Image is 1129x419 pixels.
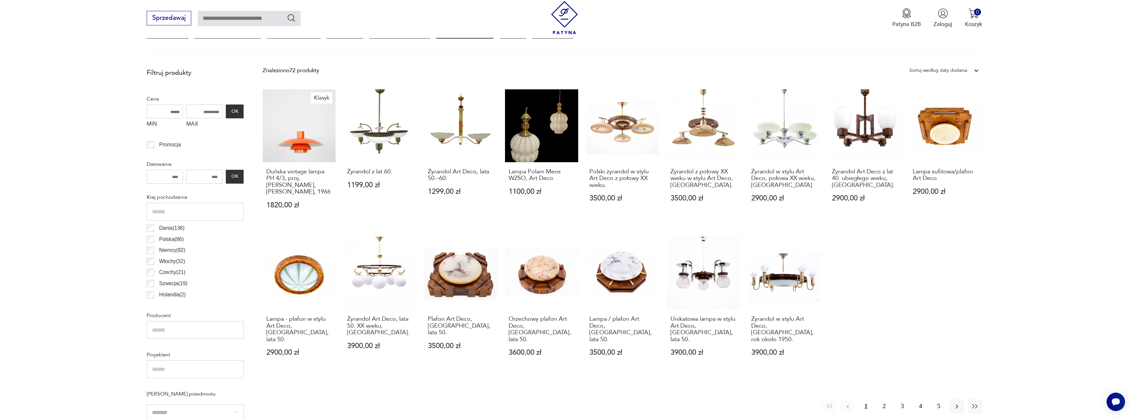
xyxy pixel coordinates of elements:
[748,89,820,224] a: Żyrandol w stylu Art Deco, połowa XX wieku, Polska.Żyrandol w stylu Art Deco, połowa XX wieku, [G...
[159,224,185,232] p: Dania ( 136 )
[932,399,946,413] button: 5
[186,118,223,131] label: MAX
[509,188,575,195] p: 1100,00 zł
[909,89,982,224] a: Lampa sufitowa/plafon Art DecoLampa sufitowa/plafon Art Deco2900,00 zł
[586,237,659,372] a: Lampa / plafon Art Deco, Polska, lata 50.Lampa / plafon Art Deco, [GEOGRAPHIC_DATA], lata 50.3500...
[589,168,655,189] h3: Polski żyrandol w stylu Art Deco z połowy XX wieku.
[670,349,736,356] p: 3900,00 zł
[147,160,244,168] p: Datowanie
[934,20,952,28] p: Zaloguj
[266,316,332,343] h3: Lampa - plafon w stylu Art Deco, [GEOGRAPHIC_DATA], lata 50.
[548,1,581,34] img: Patyna - sklep z meblami i dekoracjami vintage
[892,8,921,28] a: Ikona medaluPatyna B2B
[263,89,336,224] a: KlasykDuńska vintage lampa PH 4/3, proj. Poul Henningsen, Louis Poulsen, 1966Duńska vintage lampa...
[287,13,296,23] button: Szukaj
[505,237,578,372] a: Orzechowy plafon Art Deco, Polska, lata 50.Orzechowy plafon Art Deco, [GEOGRAPHIC_DATA], lata 50....
[226,105,244,118] button: OK
[147,16,191,21] a: Sprzedawaj
[586,89,659,224] a: Polski żyrandol w stylu Art Deco z połowy XX wieku.Polski żyrandol w stylu Art Deco z połowy XX w...
[751,316,817,343] h3: Żyrandol w stylu Art Deco, [GEOGRAPHIC_DATA], rok około 1950.
[670,316,736,343] h3: Unikatowa lampa w stylu Art Deco, [GEOGRAPHIC_DATA], lata 50.
[424,89,497,224] a: Żyrandol Art Deco, lata 50.–60.Żyrandol Art Deco, lata 50.–60.1299,00 zł
[266,168,332,195] h3: Duńska vintage lampa PH 4/3, proj. [PERSON_NAME], [PERSON_NAME], 1966
[909,66,967,75] div: Sortuj według daty dodania
[965,20,982,28] p: Koszyk
[902,8,912,18] img: Ikona medalu
[343,89,416,224] a: Żyrandol z lat 60.Żyrandol z lat 60.1199,00 zł
[263,66,319,75] div: Znaleziono 72 produkty
[509,168,575,182] h3: Lampa Polam Meos WZSO, Art Deco
[1107,393,1125,411] iframe: Smartsupp widget button
[670,168,736,189] h3: Żyrandol z połowy XX wieku w stylu Art Deco, [GEOGRAPHIC_DATA].
[147,350,244,359] p: Projektant
[589,316,655,343] h3: Lampa / plafon Art Deco, [GEOGRAPHIC_DATA], lata 50.
[748,237,820,372] a: Żyrandol w stylu Art Deco, Polska, rok około 1950.Żyrandol w stylu Art Deco, [GEOGRAPHIC_DATA], r...
[913,188,979,195] p: 2900,00 zł
[159,290,186,299] p: Holandia ( 2 )
[428,343,494,349] p: 3500,00 zł
[832,168,898,189] h3: Żyrandol Art Deco z lat 40. ubiegłego wieku, [GEOGRAPHIC_DATA].
[974,9,981,15] div: 0
[895,399,909,413] button: 3
[428,316,494,336] h3: Plafon Art Deco, [GEOGRAPHIC_DATA], lata 50.
[159,268,186,277] p: Czechy ( 21 )
[147,311,244,320] p: Producent
[159,301,219,310] p: [GEOGRAPHIC_DATA] ( 2 )
[751,195,817,202] p: 2900,00 zł
[343,237,416,372] a: Żyrandol Art Deco, lata 50. XX wieku, Polska.Żyrandol Art Deco, lata 50. XX wieku, [GEOGRAPHIC_DA...
[509,316,575,343] h3: Orzechowy plafon Art Deco, [GEOGRAPHIC_DATA], lata 50.
[147,193,244,201] p: Kraj pochodzenia
[892,8,921,28] button: Patyna B2B
[428,188,494,195] p: 1299,00 zł
[505,89,578,224] a: Lampa Polam Meos WZSO, Art DecoLampa Polam Meos WZSO, Art Deco1100,00 zł
[877,399,891,413] button: 2
[509,349,575,356] p: 3600,00 zł
[147,390,244,398] p: [PERSON_NAME] przedmiotu
[266,349,332,356] p: 2900,00 zł
[913,399,928,413] button: 4
[266,202,332,209] p: 1820,00 zł
[347,316,413,336] h3: Żyrandol Art Deco, lata 50. XX wieku, [GEOGRAPHIC_DATA].
[589,349,655,356] p: 3500,00 zł
[828,89,901,224] a: Żyrandol Art Deco z lat 40. ubiegłego wieku, Polska.Żyrandol Art Deco z lat 40. ubiegłego wieku, ...
[159,257,185,266] p: Włochy ( 32 )
[938,8,948,18] img: Ikonka użytkownika
[347,168,413,175] h3: Żyrandol z lat 60.
[892,20,921,28] p: Patyna B2B
[347,343,413,349] p: 3900,00 zł
[965,8,982,28] button: 0Koszyk
[147,118,183,131] label: MIN
[226,170,244,184] button: OK
[428,168,494,182] h3: Żyrandol Art Deco, lata 50.–60.
[968,8,979,18] img: Ikona koszyka
[934,8,952,28] button: Zaloguj
[859,399,873,413] button: 1
[347,182,413,189] p: 1199,00 zł
[667,89,740,224] a: Żyrandol z połowy XX wieku w stylu Art Deco, Polska.Żyrandol z połowy XX wieku w stylu Art Deco, ...
[667,237,740,372] a: Unikatowa lampa w stylu Art Deco, Polska, lata 50.Unikatowa lampa w stylu Art Deco, [GEOGRAPHIC_D...
[159,140,181,149] p: Promocja
[159,279,188,288] p: Szwecja ( 19 )
[147,69,244,77] p: Filtruj produkty
[832,195,898,202] p: 2900,00 zł
[159,246,186,254] p: Niemcy ( 82 )
[751,349,817,356] p: 3900,00 zł
[670,195,736,202] p: 3500,00 zł
[159,235,184,244] p: Polska ( 86 )
[147,11,191,25] button: Sprzedawaj
[913,168,979,182] h3: Lampa sufitowa/plafon Art Deco
[263,237,336,372] a: Lampa - plafon w stylu Art Deco, Polska, lata 50.Lampa - plafon w stylu Art Deco, [GEOGRAPHIC_DAT...
[424,237,497,372] a: Plafon Art Deco, Polska, lata 50.Plafon Art Deco, [GEOGRAPHIC_DATA], lata 50.3500,00 zł
[147,95,244,103] p: Cena
[751,168,817,189] h3: Żyrandol w stylu Art Deco, połowa XX wieku, [GEOGRAPHIC_DATA].
[589,195,655,202] p: 3500,00 zł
